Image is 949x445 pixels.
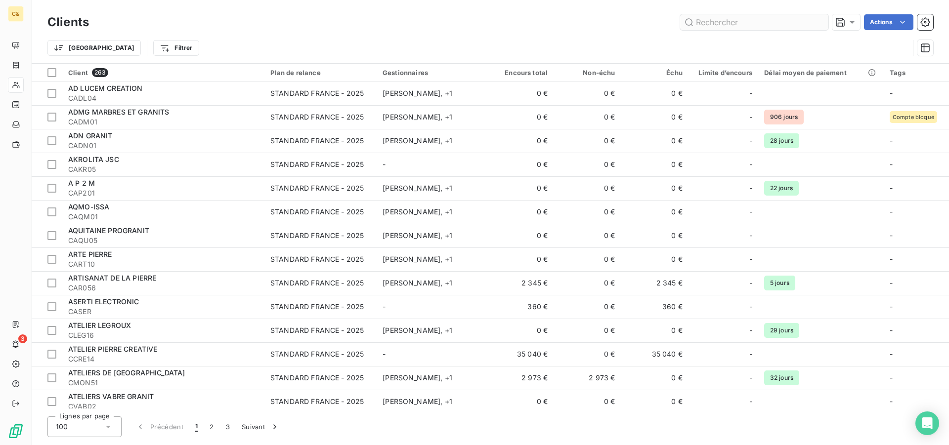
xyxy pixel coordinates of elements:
[270,136,364,146] div: STANDARD FRANCE - 2025
[554,342,621,366] td: 0 €
[68,69,88,77] span: Client
[621,342,689,366] td: 35 040 €
[554,153,621,176] td: 0 €
[554,105,621,129] td: 0 €
[68,321,131,329] span: ATELIER LEGROUX
[129,416,189,437] button: Précédent
[554,224,621,247] td: 0 €
[749,373,752,383] span: -
[621,105,689,129] td: 0 €
[68,108,169,116] span: ADMG MARBRES ET GRANITS
[68,274,156,282] span: ARTISANAT DE LA PIERRE
[554,247,621,271] td: 0 €
[204,416,219,437] button: 2
[627,69,683,77] div: Échu
[890,69,943,77] div: Tags
[890,255,893,263] span: -
[621,390,689,413] td: 0 €
[68,236,259,245] span: CAQU05
[383,278,480,288] div: [PERSON_NAME] , + 1
[554,200,621,224] td: 0 €
[621,176,689,200] td: 0 €
[68,330,259,340] span: CLEG16
[621,271,689,295] td: 2 345 €
[486,224,554,247] td: 0 €
[749,349,752,359] span: -
[195,422,198,432] span: 1
[383,136,480,146] div: [PERSON_NAME] , + 1
[383,350,386,358] span: -
[492,69,548,77] div: Encours total
[383,397,480,406] div: [PERSON_NAME] , + 1
[68,164,259,174] span: CAKR05
[270,69,371,77] div: Plan de relance
[486,247,554,271] td: 0 €
[890,279,893,287] span: -
[68,93,259,103] span: CADL04
[560,69,615,77] div: Non-échu
[68,131,113,140] span: ADN GRANIT
[749,207,752,217] span: -
[893,114,934,120] span: Compte bloqué
[890,136,893,145] span: -
[270,254,364,264] div: STANDARD FRANCE - 2025
[270,349,364,359] div: STANDARD FRANCE - 2025
[68,378,259,388] span: CMON51
[890,160,893,168] span: -
[486,129,554,153] td: 0 €
[890,207,893,216] span: -
[270,278,364,288] div: STANDARD FRANCE - 2025
[68,345,157,353] span: ATELIER PIERRE CREATIVE
[749,325,752,335] span: -
[68,402,259,411] span: CVAB02
[554,295,621,319] td: 0 €
[621,295,689,319] td: 360 €
[621,224,689,247] td: 0 €
[890,89,893,97] span: -
[890,350,893,358] span: -
[270,397,364,406] div: STANDARD FRANCE - 2025
[486,342,554,366] td: 35 040 €
[621,153,689,176] td: 0 €
[68,392,154,401] span: ATELIERS VABRE GRANIT
[270,231,364,241] div: STANDARD FRANCE - 2025
[680,14,828,30] input: Rechercher
[749,183,752,193] span: -
[486,271,554,295] td: 2 345 €
[236,416,286,437] button: Suivant
[486,200,554,224] td: 0 €
[621,200,689,224] td: 0 €
[554,271,621,295] td: 0 €
[749,231,752,241] span: -
[621,319,689,342] td: 0 €
[47,13,89,31] h3: Clients
[749,112,752,122] span: -
[554,366,621,390] td: 2 973 €
[270,325,364,335] div: STANDARD FRANCE - 2025
[270,160,364,169] div: STANDARD FRANCE - 2025
[270,207,364,217] div: STANDARD FRANCE - 2025
[92,68,108,77] span: 263
[68,226,149,235] span: AQUITAINE PROGRANIT
[749,160,752,169] span: -
[749,88,752,98] span: -
[68,117,259,127] span: CADM01
[189,416,204,437] button: 1
[383,183,480,193] div: [PERSON_NAME] , + 1
[749,278,752,288] span: -
[554,176,621,200] td: 0 €
[383,302,386,311] span: -
[68,212,259,222] span: CAQM01
[890,373,893,382] span: -
[621,81,689,105] td: 0 €
[486,390,554,413] td: 0 €
[68,250,112,258] span: ARTE PIERRE
[764,181,799,196] span: 22 jours
[890,184,893,192] span: -
[486,153,554,176] td: 0 €
[220,416,236,437] button: 3
[554,319,621,342] td: 0 €
[68,84,143,92] span: AD LUCEM CREATION
[764,110,804,124] span: 906 jours
[153,40,199,56] button: Filtrer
